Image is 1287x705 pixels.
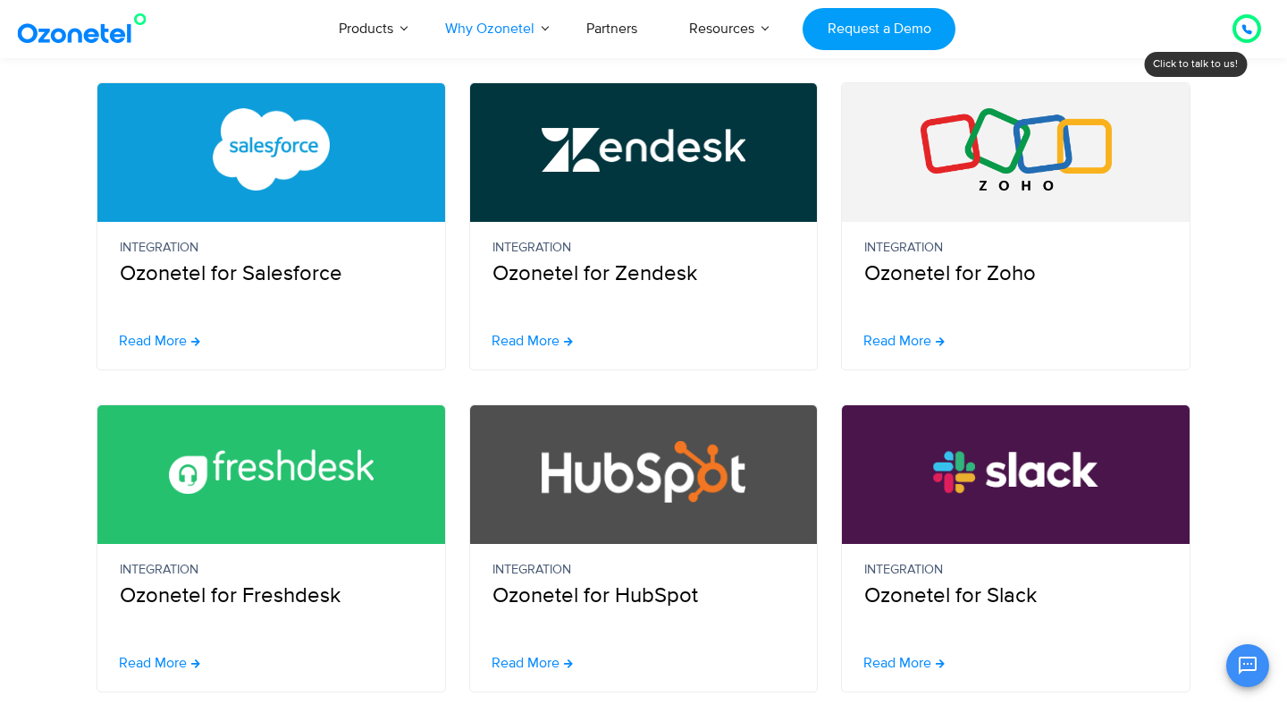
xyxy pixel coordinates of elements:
small: Integration [120,238,423,258]
a: Read More [119,656,200,670]
p: Ozonetel for Salesforce [120,238,423,290]
a: Request a Demo [803,8,955,50]
small: Integration [864,560,1167,580]
span: Read More [863,334,931,348]
span: Read More [492,656,559,670]
span: Read More [119,334,187,348]
img: Zendesk Call Center Integration [542,108,746,191]
a: Read More [119,334,200,348]
span: Read More [492,334,559,348]
p: Ozonetel for HubSpot [492,560,795,612]
p: Ozonetel for Freshdesk [120,560,423,612]
small: Integration [864,238,1167,258]
img: Freshdesk Call Center Integration [169,430,374,513]
small: Integration [492,560,795,580]
a: Read More [492,656,573,670]
a: Read More [492,334,573,348]
small: Integration [120,560,423,580]
span: Read More [119,656,187,670]
p: Ozonetel for Slack [864,560,1167,612]
p: Ozonetel for Zoho [864,238,1167,290]
a: Read More [863,334,945,348]
p: Ozonetel for Zendesk [492,238,795,290]
button: Open chat [1226,644,1269,687]
span: Read More [863,656,931,670]
small: Integration [492,238,795,258]
a: Read More [863,656,945,670]
img: Salesforce CTI Integration with Call Center Software [169,108,374,191]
